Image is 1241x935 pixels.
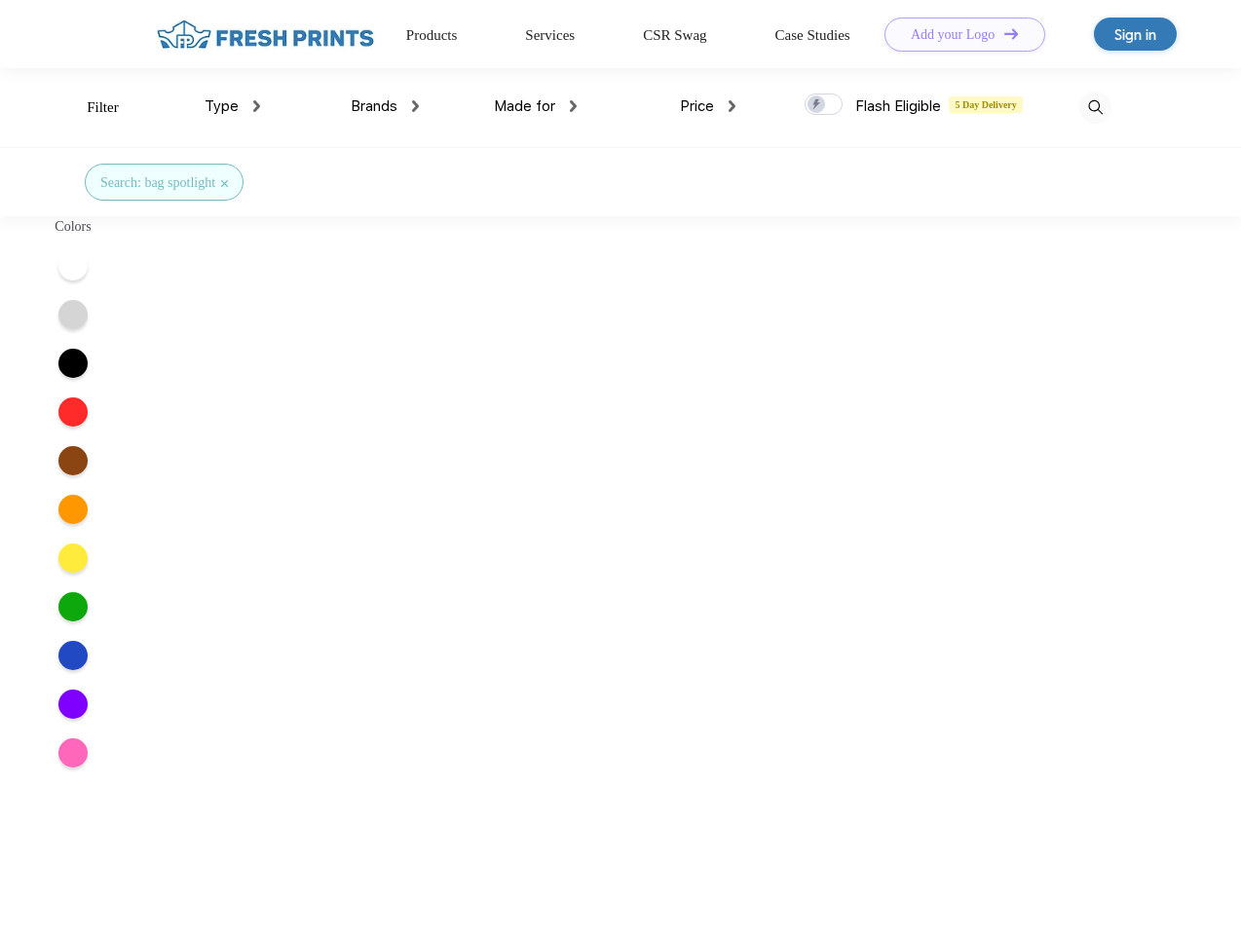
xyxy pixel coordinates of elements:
[937,26,1037,43] div: Add your Logo
[718,100,725,112] img: dropdown.png
[87,96,127,119] div: Filter
[100,172,250,193] div: Search: bag spotlight
[1094,18,1177,51] a: Sign in
[36,216,111,237] div: Colors
[562,100,569,112] img: dropdown.png
[256,180,263,187] img: filter_cancel.svg
[406,100,413,112] img: dropdown.png
[939,95,1026,113] span: 5 Day Delivery
[1114,23,1156,46] div: Sign in
[116,18,345,52] img: fo%20logo%202.webp
[1047,28,1061,39] img: DT
[202,97,236,115] span: Type
[486,97,547,115] span: Made for
[250,100,257,112] img: dropdown.png
[669,97,703,115] span: Price
[846,97,931,115] span: Flash Eligible
[1079,92,1111,124] img: desktop_search.svg
[371,26,440,44] a: Products
[345,97,392,115] span: Brands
